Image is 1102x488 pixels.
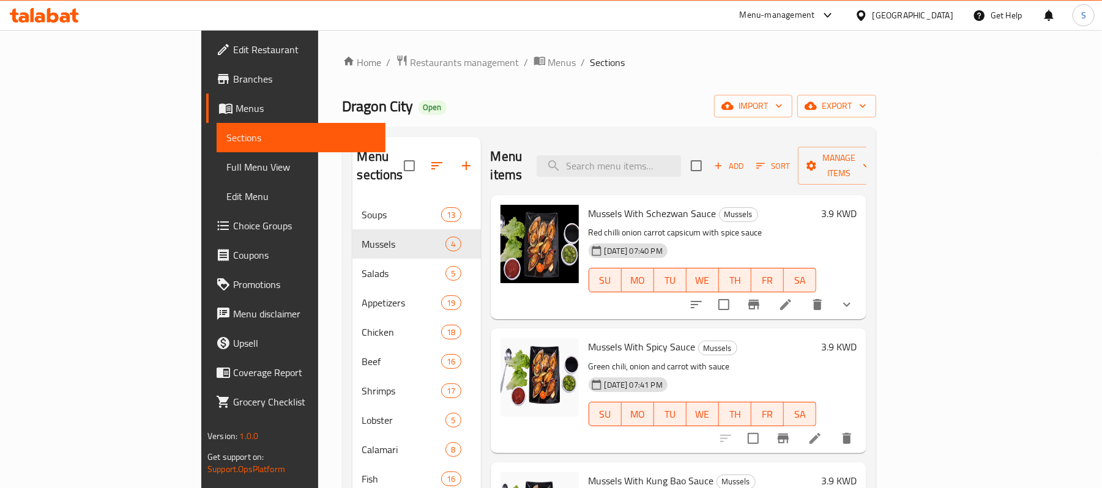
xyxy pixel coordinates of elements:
button: Add [709,157,748,176]
div: Chicken18 [352,317,481,347]
span: Appetizers [362,295,442,310]
span: SA [789,272,811,289]
span: Branches [233,72,376,86]
span: Mussels [699,341,737,355]
span: WE [691,272,714,289]
span: Fish [362,471,442,486]
span: Add item [709,157,748,176]
a: Coverage Report [206,358,385,387]
span: Select section [683,153,709,179]
span: TU [659,405,682,423]
button: delete [803,290,832,319]
span: Edit Menu [226,189,376,204]
span: Menu disclaimer [233,306,376,321]
img: Mussels With Spicy Sauce [501,338,579,416]
span: Mussels [720,207,758,221]
div: Calamari [362,442,446,457]
button: TU [654,268,687,292]
div: Soups13 [352,200,481,229]
span: Select all sections [396,153,422,179]
button: TU [654,402,687,426]
div: items [445,266,461,281]
span: Restaurants management [411,55,519,70]
span: Lobster [362,413,446,427]
a: Edit Menu [217,182,385,211]
div: Shrimps17 [352,376,481,405]
span: 8 [446,444,460,456]
div: Mussels4 [352,229,481,259]
button: SA [784,402,816,426]
h6: 3.9 KWD [821,205,857,222]
span: 13 [442,209,460,221]
span: Sort [756,159,790,173]
span: [DATE] 07:41 PM [600,379,668,391]
button: Branch-specific-item [739,290,769,319]
a: Upsell [206,328,385,358]
p: Red chilli onion carrot capsicum with spice sauce [589,225,816,240]
span: Chicken [362,325,442,339]
a: Branches [206,64,385,94]
span: TH [724,405,746,423]
span: 1.0.0 [239,428,258,444]
div: [GEOGRAPHIC_DATA] [873,9,953,22]
span: SU [594,272,617,289]
span: Sort items [748,157,798,176]
span: 17 [442,385,460,397]
a: Full Menu View [217,152,385,182]
a: Menu disclaimer [206,299,385,328]
span: Soups [362,207,442,222]
button: FR [751,268,784,292]
button: import [714,95,792,117]
a: Menus [206,94,385,123]
span: 19 [442,297,460,309]
button: Add section [452,151,481,180]
span: Mussels With Spicy Sauce [589,338,696,356]
span: Sections [226,130,376,145]
a: Coupons [206,240,385,270]
div: Open [419,100,447,115]
span: Shrimps [362,383,442,398]
span: Get support on: [207,449,264,465]
a: Restaurants management [396,54,519,70]
button: sort-choices [682,290,711,319]
span: Mussels [362,237,446,251]
div: items [441,207,461,222]
svg: Show Choices [840,297,854,312]
div: items [441,354,461,369]
span: WE [691,405,714,423]
span: FR [756,405,779,423]
div: Salads5 [352,259,481,288]
span: Open [419,102,447,113]
span: Menus [236,101,376,116]
span: TU [659,272,682,289]
a: Sections [217,123,385,152]
span: import [724,98,783,114]
span: Salads [362,266,446,281]
span: Select to update [740,426,766,451]
span: 16 [442,473,460,485]
a: Grocery Checklist [206,387,385,416]
button: FR [751,402,784,426]
span: Add [712,159,745,173]
p: Green chili, onion and carrot with sauce [589,359,816,374]
input: search [537,155,681,177]
button: Manage items [798,147,880,185]
button: Branch-specific-item [769,424,798,453]
div: items [441,471,461,486]
span: Full Menu View [226,160,376,174]
button: MO [622,402,654,426]
span: Mussels With Schezwan Sauce [589,204,717,223]
div: Appetizers19 [352,288,481,317]
img: Mussels With Schezwan Sauce [501,205,579,283]
h6: 3.9 KWD [821,338,857,355]
div: items [441,383,461,398]
span: SU [594,405,617,423]
div: items [441,295,461,310]
div: items [445,413,461,427]
span: 16 [442,356,460,368]
span: Version: [207,428,237,444]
